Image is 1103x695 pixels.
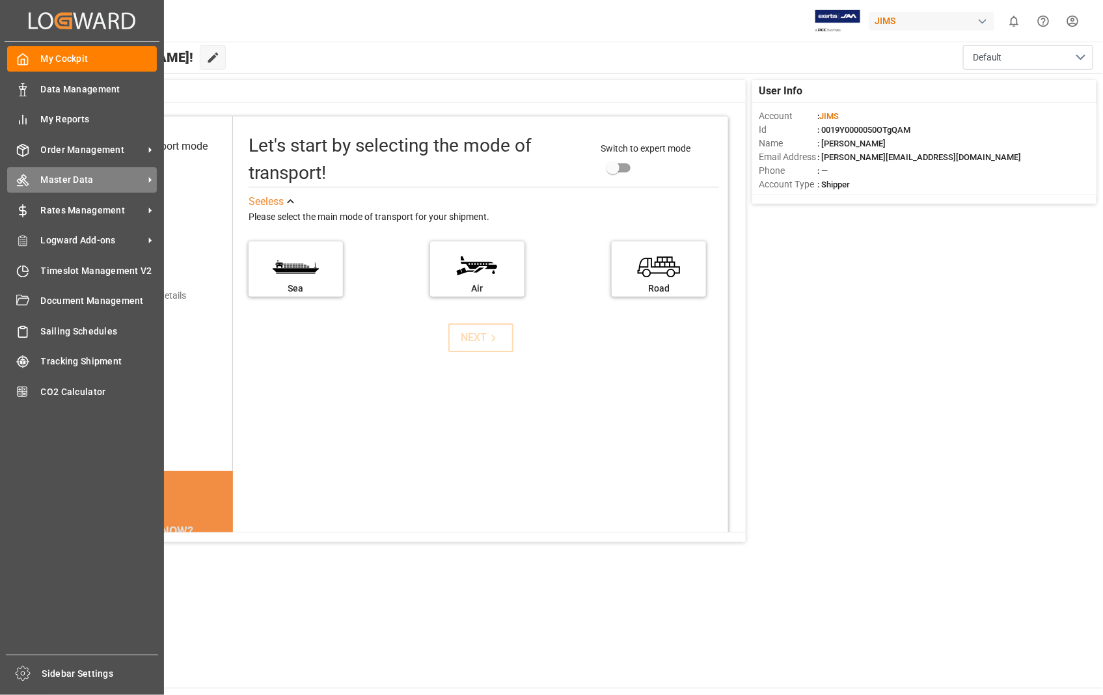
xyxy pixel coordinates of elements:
[759,150,817,164] span: Email Address
[7,379,157,404] a: CO2 Calculator
[973,51,1002,64] span: Default
[448,323,513,352] button: NEXT
[759,83,802,99] span: User Info
[249,210,720,225] div: Please select the main mode of transport for your shipment.
[817,180,850,189] span: : Shipper
[41,385,157,399] span: CO2 Calculator
[759,137,817,150] span: Name
[7,76,157,102] a: Data Management
[759,178,817,191] span: Account Type
[869,12,994,31] div: JIMS
[618,282,700,295] div: Road
[42,667,159,681] span: Sidebar Settings
[7,258,157,283] a: Timeslot Management V2
[817,125,910,135] span: : 0019Y0000050OTgQAM
[601,143,690,154] span: Switch to expert mode
[7,288,157,314] a: Document Management
[249,132,588,187] div: Let's start by selecting the mode of transport!
[7,318,157,344] a: Sailing Schedules
[817,152,1021,162] span: : [PERSON_NAME][EMAIL_ADDRESS][DOMAIN_NAME]
[41,143,144,157] span: Order Management
[1029,7,1058,36] button: Help Center
[41,325,157,338] span: Sailing Schedules
[41,294,157,308] span: Document Management
[41,204,144,217] span: Rates Management
[41,113,157,126] span: My Reports
[815,10,860,33] img: Exertis%20JAM%20-%20Email%20Logo.jpg_1722504956.jpg
[869,8,1000,33] button: JIMS
[41,264,157,278] span: Timeslot Management V2
[817,111,839,121] span: :
[41,83,157,96] span: Data Management
[1000,7,1029,36] button: show 0 new notifications
[437,282,518,295] div: Air
[255,282,336,295] div: Sea
[817,166,828,176] span: : —
[41,52,157,66] span: My Cockpit
[819,111,839,121] span: JIMS
[41,234,144,247] span: Logward Add-ons
[759,164,817,178] span: Phone
[963,45,1093,70] button: open menu
[7,107,157,132] a: My Reports
[461,330,500,346] div: NEXT
[759,109,817,123] span: Account
[41,173,144,187] span: Master Data
[817,139,886,148] span: : [PERSON_NAME]
[7,349,157,374] a: Tracking Shipment
[249,194,284,210] div: See less
[41,355,157,368] span: Tracking Shipment
[7,46,157,72] a: My Cockpit
[105,289,186,303] div: Add shipping details
[759,123,817,137] span: Id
